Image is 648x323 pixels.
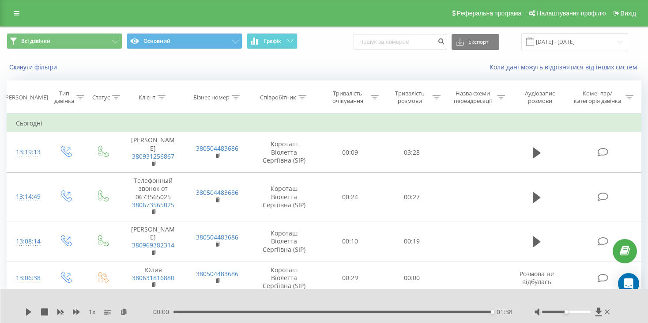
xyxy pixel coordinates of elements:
td: Сьогодні [7,114,641,132]
div: 13:06:38 [16,270,38,287]
span: Всі дзвінки [21,38,50,45]
div: Клієнт [139,94,155,101]
td: 00:09 [319,132,381,173]
td: Короташ Віолетта Сергіївна (SIP) [249,221,319,262]
td: Короташ Віолетта Сергіївна (SIP) [249,262,319,294]
td: 00:00 [381,262,443,294]
div: Тривалість очікування [327,90,369,105]
a: 380969382314 [132,241,174,249]
td: Телефонный звонок от 0673565025 [121,173,185,221]
button: Графік [247,33,298,49]
a: 380504483686 [196,188,238,197]
td: [PERSON_NAME] [121,132,185,173]
a: 380673565025 [132,201,174,209]
a: 380931256867 [132,152,174,160]
td: 00:27 [381,173,443,221]
td: 00:24 [319,173,381,221]
td: 03:28 [381,132,443,173]
td: 00:19 [381,221,443,262]
div: Співробітник [260,94,296,101]
td: 00:10 [319,221,381,262]
span: Графік [264,38,281,44]
a: 380631816880 [132,274,174,282]
span: 01:38 [497,308,512,316]
div: Open Intercom Messenger [618,273,639,294]
div: Accessibility label [565,310,568,314]
button: Всі дзвінки [7,33,122,49]
div: Бізнес номер [193,94,230,101]
div: [PERSON_NAME] [4,94,48,101]
span: 00:00 [153,308,173,316]
span: Розмова не відбулась [520,270,554,286]
div: Accessibility label [491,310,494,314]
span: Налаштування профілю [537,10,606,17]
div: Тривалість розмови [389,90,430,105]
a: 380504483686 [196,233,238,241]
div: Аудіозапис розмови [515,90,565,105]
td: [PERSON_NAME] [121,221,185,262]
td: Юлия [121,262,185,294]
td: Короташ Віолетта Сергіївна (SIP) [249,173,319,221]
span: Реферальна програма [457,10,522,17]
span: Вихід [621,10,636,17]
button: Основний [127,33,242,49]
a: 380504483686 [196,270,238,278]
div: 13:14:49 [16,188,38,205]
td: Короташ Віолетта Сергіївна (SIP) [249,132,319,173]
button: Скинути фільтри [7,63,61,71]
div: Коментар/категорія дзвінка [572,90,623,105]
button: Експорт [452,34,499,50]
div: 13:08:14 [16,233,38,250]
div: Назва схеми переадресації [451,90,495,105]
div: Статус [92,94,110,101]
a: Коли дані можуть відрізнятися вiд інших систем [490,63,641,71]
input: Пошук за номером [354,34,447,50]
td: 00:29 [319,262,381,294]
span: 1 x [89,308,95,316]
a: 380504483686 [196,144,238,152]
div: Тип дзвінка [54,90,74,105]
div: 13:19:13 [16,144,38,161]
